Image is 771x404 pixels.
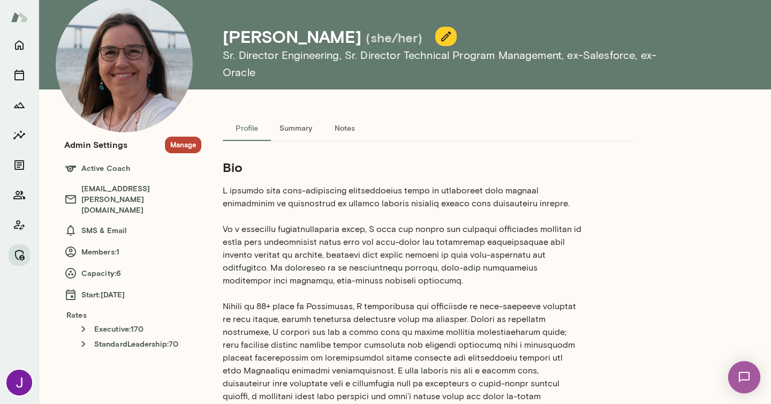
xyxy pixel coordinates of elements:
button: Sessions [9,64,30,86]
h5: (she/her) [366,29,422,46]
img: Mento [11,7,28,27]
button: Client app [9,214,30,236]
h6: Rates [64,310,201,320]
h5: Bio [223,159,583,176]
h6: SMS & Email [64,224,201,237]
button: Members [9,184,30,206]
h6: Members: 1 [64,245,201,258]
h6: Executive : 170 [77,323,201,335]
button: Home [9,34,30,56]
button: Manage [165,137,201,153]
button: Manage [9,244,30,266]
button: Documents [9,154,30,176]
h6: [EMAIL_ADDRESS][PERSON_NAME][DOMAIN_NAME] [64,183,201,215]
h4: [PERSON_NAME] [223,26,361,47]
button: Insights [9,124,30,146]
h6: StandardLeadership : 70 [77,338,201,350]
h6: Admin Settings [64,138,127,151]
button: Profile [223,115,271,141]
button: Summary [271,115,321,141]
h6: Active Coach [64,162,201,175]
button: Notes [321,115,369,141]
img: Jocelyn Grodin [6,370,32,395]
h6: Capacity: 6 [64,267,201,280]
h6: Sr. Director Engineering, Sr. Director Technical Program Management , ex-Salesforce, ex-Oracle [223,47,685,81]
h6: Start: [DATE] [64,288,201,301]
button: Growth Plan [9,94,30,116]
